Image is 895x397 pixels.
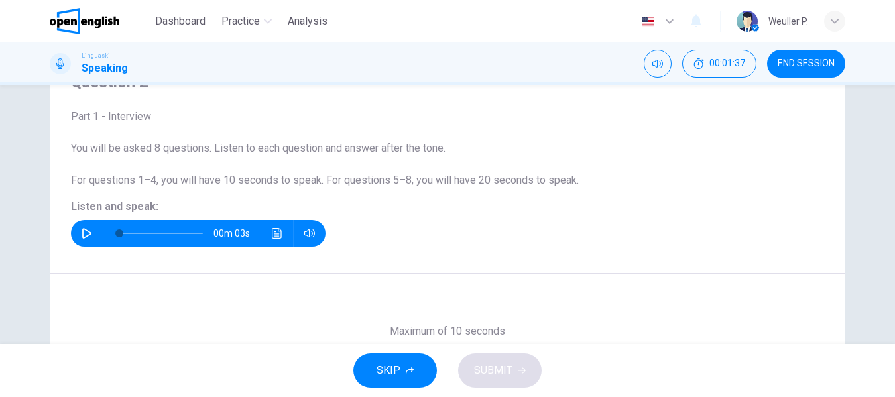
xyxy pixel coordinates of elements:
[82,51,114,60] span: Linguaskill
[644,50,672,78] div: Mute
[737,11,758,32] img: Profile picture
[640,17,656,27] img: en
[282,9,333,33] button: Analysis
[390,323,505,339] h6: Maximum of 10 seconds
[267,220,288,247] button: Click to see the audio transcription
[50,8,150,34] a: OpenEnglish logo
[82,60,128,76] h1: Speaking
[155,13,206,29] span: Dashboard
[150,9,211,33] button: Dashboard
[682,50,756,78] div: Hide
[768,13,808,29] div: Weuller P.
[377,361,400,380] span: SKIP
[682,50,756,78] button: 00:01:37
[221,13,260,29] span: Practice
[213,220,261,247] span: 00m 03s
[216,9,277,33] button: Practice
[778,58,835,69] span: END SESSION
[50,8,119,34] img: OpenEnglish logo
[288,13,328,29] span: Analysis
[353,353,437,388] button: SKIP
[71,110,151,123] span: Part 1 - Interview
[709,58,745,69] span: 00:01:37
[71,200,158,213] span: Listen and speak:
[767,50,845,78] button: END SESSION
[71,174,579,186] span: For questions 1–4, you will have 10 seconds to speak. For questions 5–8, you will have 20 seconds...
[71,142,446,154] span: You will be asked 8 questions. Listen to each question and answer after the tone.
